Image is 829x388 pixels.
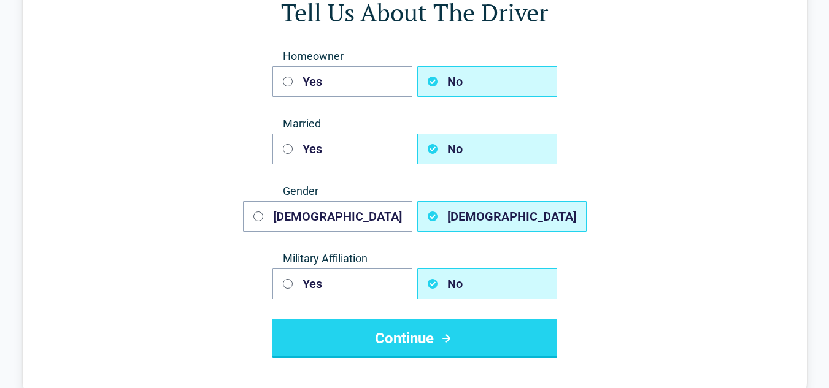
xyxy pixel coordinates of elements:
button: No [417,66,557,97]
button: Yes [272,134,412,164]
button: Yes [272,66,412,97]
button: [DEMOGRAPHIC_DATA] [417,201,587,232]
button: No [417,134,557,164]
button: Continue [272,319,557,358]
span: Gender [272,184,557,199]
button: No [417,268,557,299]
button: [DEMOGRAPHIC_DATA] [243,201,412,232]
span: Military Affiliation [272,251,557,266]
span: Married [272,116,557,131]
button: Yes [272,268,412,299]
span: Homeowner [272,49,557,64]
